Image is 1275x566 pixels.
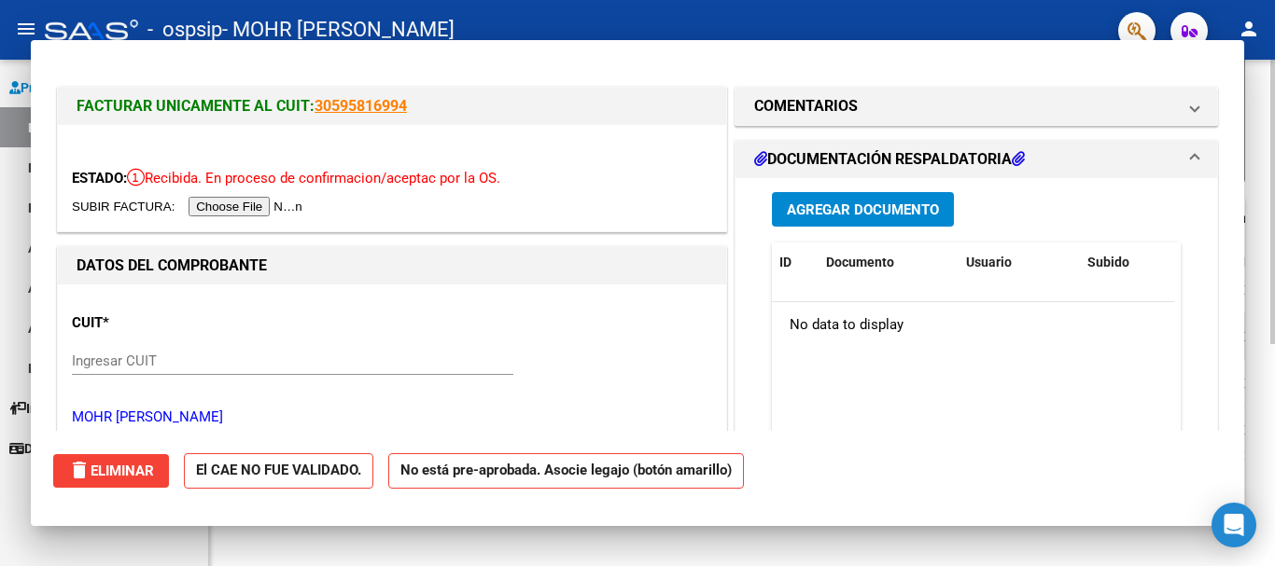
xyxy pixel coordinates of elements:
mat-expansion-panel-header: DOCUMENTACIÓN RESPALDATORIA [736,141,1217,178]
datatable-header-cell: ID [772,242,819,283]
span: Datos de contacto [9,438,132,459]
strong: El CAE NO FUE VALIDADO. [184,453,373,490]
p: CUIT [72,312,264,334]
mat-expansion-panel-header: COMENTARIOS [736,88,1217,125]
strong: DATOS DEL COMPROBANTE [77,256,267,274]
a: 30595816994 [315,97,407,115]
mat-icon: person [1238,18,1260,40]
h1: COMENTARIOS [754,95,858,117]
span: Instructivos [9,398,96,419]
span: Prestadores / Proveedores [9,77,179,98]
span: Documento [826,255,894,269]
span: Usuario [966,255,1012,269]
datatable-header-cell: Acción [1173,242,1267,283]
p: MOHR [PERSON_NAME] [72,407,712,428]
span: - MOHR [PERSON_NAME] [222,9,455,50]
datatable-header-cell: Usuario [959,242,1080,283]
span: Subido [1087,255,1129,269]
button: Eliminar [53,454,169,488]
button: Agregar Documento [772,192,954,227]
div: Open Intercom Messenger [1212,503,1256,547]
span: Recibida. En proceso de confirmacion/aceptac por la OS. [127,170,500,186]
strong: No está pre-aprobada. Asocie legajo (botón amarillo) [388,453,744,490]
span: ESTADO: [72,170,127,186]
datatable-header-cell: Subido [1080,242,1173,283]
span: - ospsip [147,9,222,50]
span: Agregar Documento [787,202,939,219]
datatable-header-cell: Documento [819,242,959,283]
div: DOCUMENTACIÓN RESPALDATORIA [736,178,1217,565]
mat-icon: delete [68,459,91,481]
mat-icon: menu [15,18,37,40]
span: Eliminar [68,462,154,479]
span: FACTURAR UNICAMENTE AL CUIT: [77,97,315,115]
span: ID [779,255,792,269]
div: No data to display [772,302,1174,349]
h1: DOCUMENTACIÓN RESPALDATORIA [754,148,1025,171]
